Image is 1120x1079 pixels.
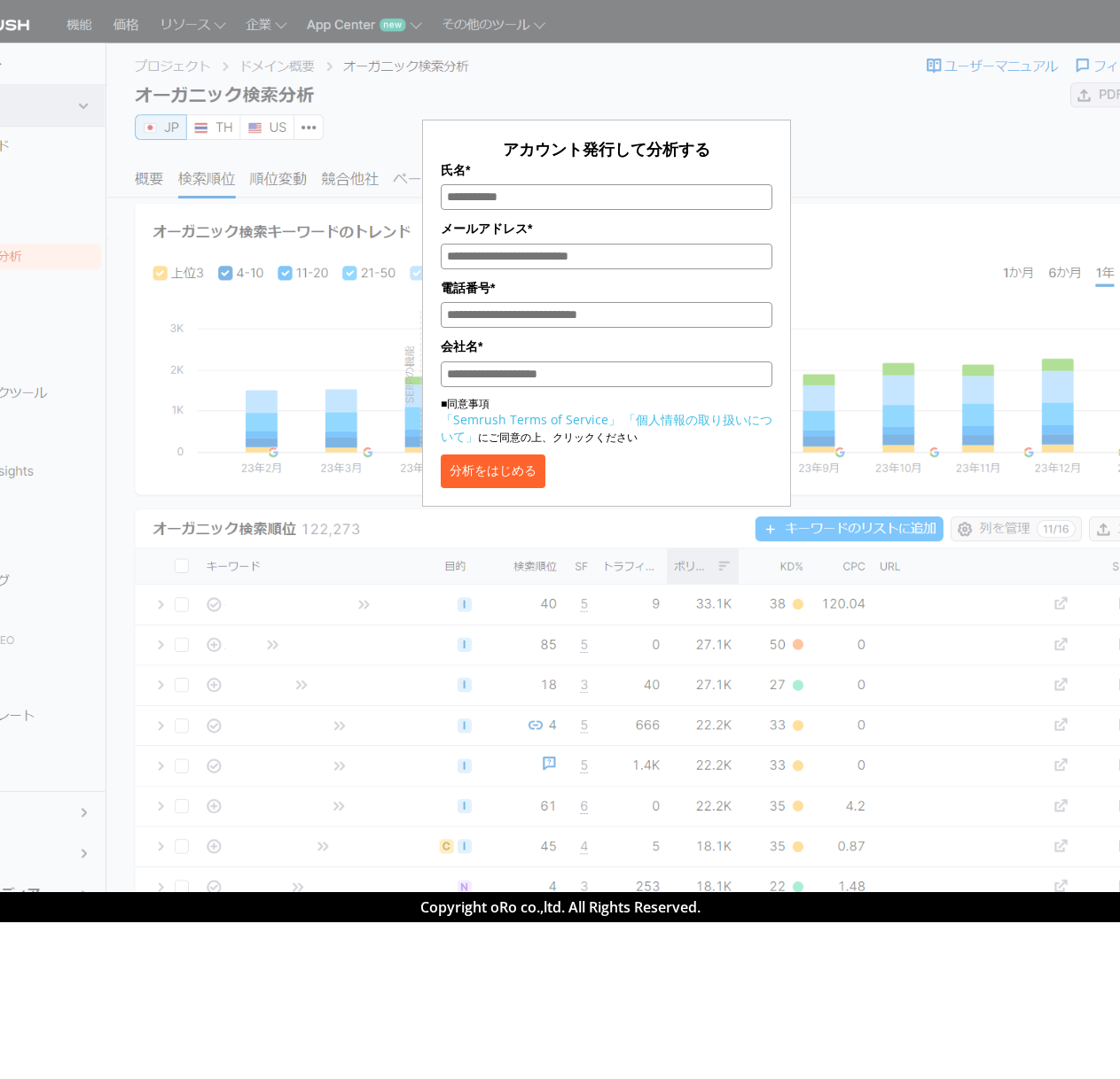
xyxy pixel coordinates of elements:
[441,411,772,445] a: 「個人情報の取り扱いについて」
[441,411,621,428] a: 「Semrush Terms of Service」
[441,396,772,446] p: ■同意事項 にご同意の上、クリックください
[441,454,545,488] button: 分析をはじめる
[441,219,772,238] label: メールアドレス*
[441,278,772,298] label: 電話番号*
[503,138,710,159] span: アカウント発行して分析する
[420,897,701,917] span: Copyright oRo co.,ltd. All Rights Reserved.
